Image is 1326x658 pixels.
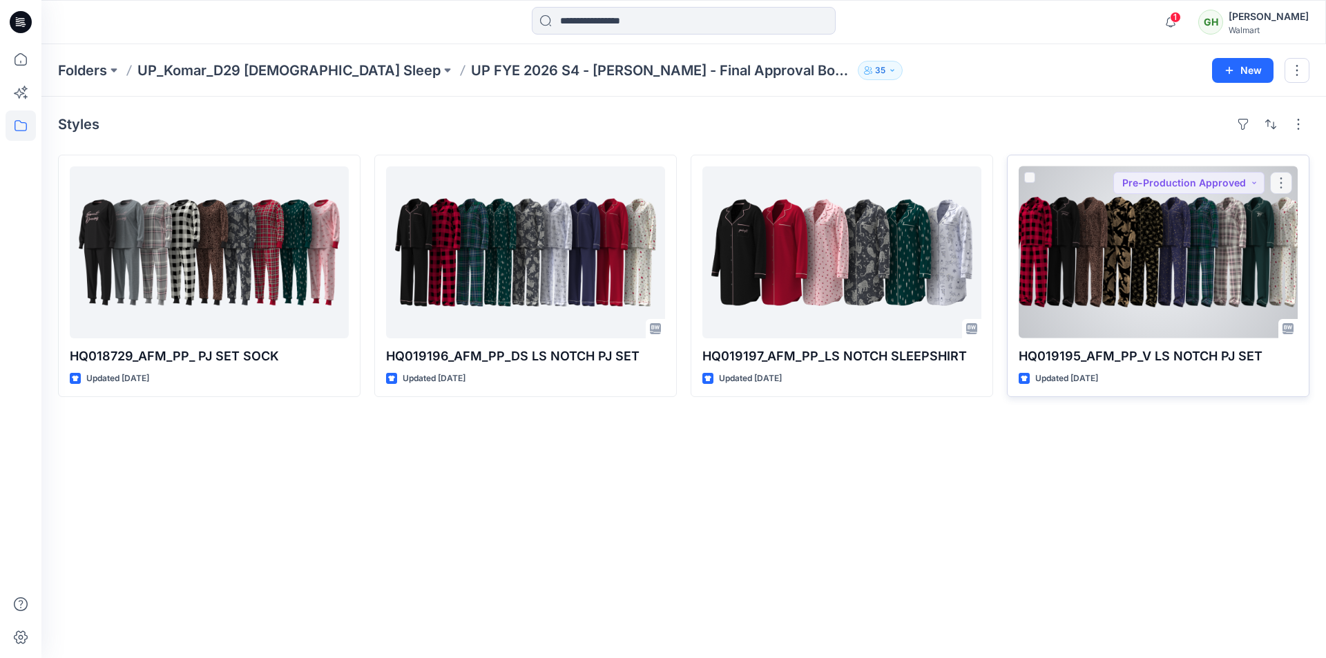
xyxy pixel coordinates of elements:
p: HQ018729_AFM_PP_ PJ SET SOCK [70,347,349,366]
button: New [1212,58,1274,83]
p: Updated [DATE] [719,371,782,386]
a: Folders [58,61,107,80]
p: Updated [DATE] [86,371,149,386]
div: [PERSON_NAME] [1229,8,1309,25]
a: HQ019197_AFM_PP_LS NOTCH SLEEPSHIRT [702,166,981,338]
div: Walmart [1229,25,1309,35]
button: 35 [858,61,903,80]
p: HQ019195_AFM_PP_V LS NOTCH PJ SET [1019,347,1298,366]
a: HQ019195_AFM_PP_V LS NOTCH PJ SET [1019,166,1298,338]
a: UP_Komar_D29 [DEMOGRAPHIC_DATA] Sleep [137,61,441,80]
p: Updated [DATE] [403,371,465,386]
p: 35 [875,63,885,78]
p: Updated [DATE] [1035,371,1098,386]
a: HQ019196_AFM_PP_DS LS NOTCH PJ SET [386,166,665,338]
a: HQ018729_AFM_PP_ PJ SET SOCK [70,166,349,338]
p: HQ019196_AFM_PP_DS LS NOTCH PJ SET [386,347,665,366]
p: HQ019197_AFM_PP_LS NOTCH SLEEPSHIRT [702,347,981,366]
p: UP FYE 2026 S4 - [PERSON_NAME] - Final Approval Board [471,61,852,80]
h4: Styles [58,116,99,133]
div: GH [1198,10,1223,35]
span: 1 [1170,12,1181,23]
